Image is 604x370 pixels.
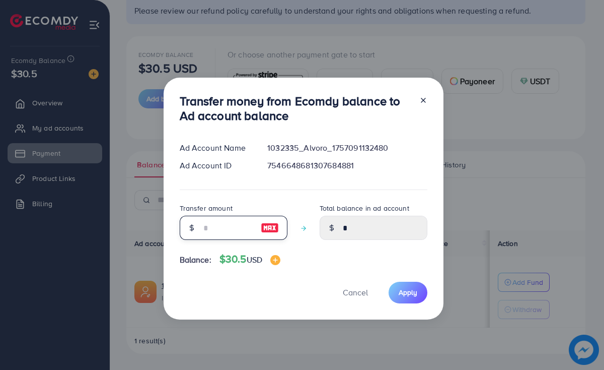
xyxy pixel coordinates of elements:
[247,254,262,265] span: USD
[172,160,260,171] div: Ad Account ID
[180,203,233,213] label: Transfer amount
[330,282,381,303] button: Cancel
[180,94,411,123] h3: Transfer money from Ecomdy balance to Ad account balance
[172,142,260,154] div: Ad Account Name
[259,142,435,154] div: 1032335_Alvoro_1757091132480
[270,255,280,265] img: image
[343,287,368,298] span: Cancel
[399,287,417,297] span: Apply
[219,253,280,266] h4: $30.5
[180,254,211,266] span: Balance:
[320,203,409,213] label: Total balance in ad account
[259,160,435,171] div: 7546648681307684881
[261,222,279,234] img: image
[389,282,427,303] button: Apply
